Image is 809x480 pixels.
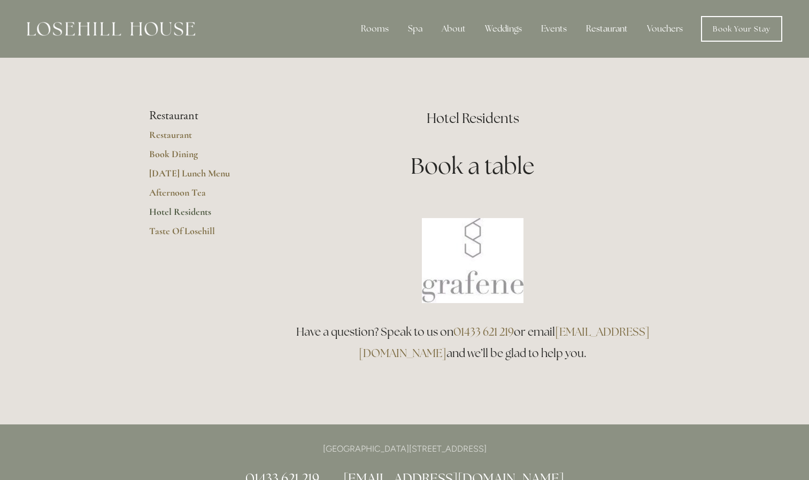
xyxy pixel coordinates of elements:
[149,187,251,206] a: Afternoon Tea
[286,109,660,128] h2: Hotel Residents
[149,148,251,167] a: Book Dining
[352,18,397,40] div: Rooms
[433,18,474,40] div: About
[476,18,530,40] div: Weddings
[149,225,251,244] a: Taste Of Losehill
[149,167,251,187] a: [DATE] Lunch Menu
[399,18,431,40] div: Spa
[533,18,575,40] div: Events
[149,129,251,148] a: Restaurant
[286,321,660,364] h3: Have a question? Speak to us on or email and we’ll be glad to help you.
[286,150,660,182] h1: Book a table
[149,206,251,225] a: Hotel Residents
[149,109,251,123] li: Restaurant
[149,442,660,456] p: [GEOGRAPHIC_DATA][STREET_ADDRESS]
[359,324,650,360] a: [EMAIL_ADDRESS][DOMAIN_NAME]
[701,16,782,42] a: Book Your Stay
[27,22,195,36] img: Losehill House
[453,324,514,339] a: 01433 621 219
[638,18,691,40] a: Vouchers
[577,18,636,40] div: Restaurant
[422,218,523,303] img: Book a table at Grafene Restaurant @ Losehill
